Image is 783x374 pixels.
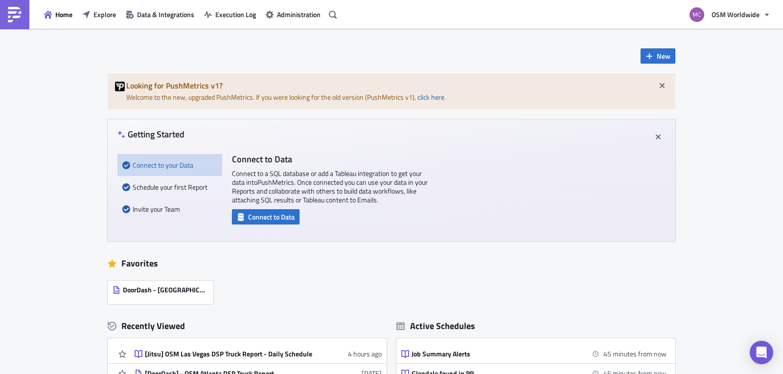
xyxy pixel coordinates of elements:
[135,344,382,363] a: [Jitsu] OSM Las Vegas DSP Truck Report - Daily Schedule4 hours ago
[215,9,256,20] span: Execution Log
[401,344,667,363] a: Job Summary Alerts45 minutes from now
[348,349,382,359] time: 2025-09-04T14:31:38Z
[232,154,428,164] h4: Connect to Data
[123,286,208,294] span: DoorDash - [GEOGRAPHIC_DATA] Truck Report
[122,198,217,220] div: Invite your Team
[108,276,218,304] a: DoorDash - [GEOGRAPHIC_DATA] Truck Report
[248,212,295,222] span: Connect to Data
[108,73,675,110] div: Welcome to the new, upgraded PushMetrics. If you were looking for the old version (PushMetrics v1...
[396,320,475,331] div: Active Schedules
[108,319,387,333] div: Recently Viewed
[122,176,217,198] div: Schedule your first Report
[712,9,760,20] span: OSM Worldwide
[121,7,199,22] button: Data & Integrations
[39,7,77,22] button: Home
[689,6,705,23] img: Avatar
[277,9,321,20] span: Administration
[603,349,667,359] time: 2025-09-04 14:00
[657,51,670,61] span: New
[126,82,668,89] h5: Looking for PushMetrics v1?
[750,341,773,364] div: Open Intercom Messenger
[145,350,316,358] div: [Jitsu] OSM Las Vegas DSP Truck Report - Daily Schedule
[122,154,217,176] div: Connect to your Data
[412,350,583,358] div: Job Summary Alerts
[232,169,428,204] p: Connect to a SQL database or add a Tableau integration to get your data into PushMetrics . Once c...
[7,7,23,22] img: PushMetrics
[684,4,776,25] button: OSM Worldwide
[261,7,325,22] button: Administration
[117,129,184,139] h4: Getting Started
[137,9,194,20] span: Data & Integrations
[641,48,675,64] button: New
[417,92,444,102] a: click here
[232,209,299,224] button: Connect to Data
[199,7,261,22] button: Execution Log
[108,256,675,271] div: Favorites
[232,211,299,221] a: Connect to Data
[93,9,116,20] span: Explore
[77,7,121,22] button: Explore
[55,9,72,20] span: Home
